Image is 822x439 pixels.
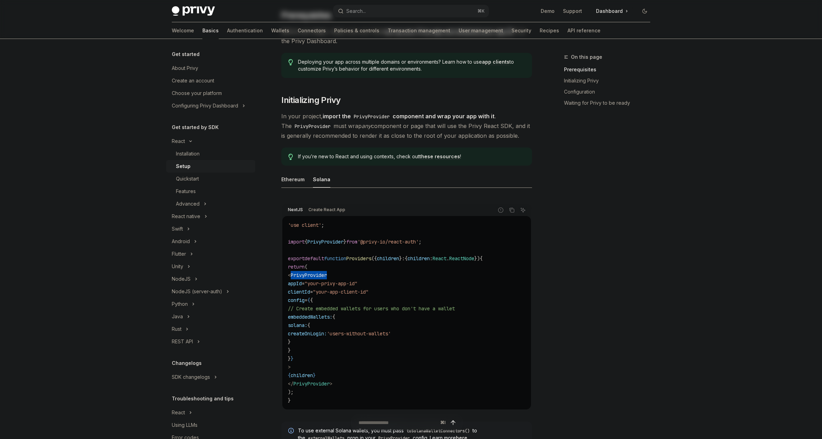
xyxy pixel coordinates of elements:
span: createOnLogin: [288,330,327,337]
a: Setup [166,160,255,173]
span: Providers [346,255,371,262]
strong: import the component and wrap your app with it [323,113,494,120]
a: Choose your platform [166,87,255,99]
h5: Troubleshooting and tips [172,394,234,403]
button: Toggle Java section [166,310,255,323]
button: Toggle NodeJS section [166,273,255,285]
a: Using LLMs [166,419,255,431]
div: Ethereum [281,171,305,187]
div: Create React App [306,206,347,214]
button: Toggle Flutter section [166,248,255,260]
span: '@privy-io/react-auth' [357,239,419,245]
div: Python [172,300,188,308]
span: ⌘ K [477,8,485,14]
button: Ask AI [518,206,527,215]
span: children [408,255,430,262]
a: Configuration [564,86,656,97]
span: embeddedWallets: [288,314,332,320]
a: Welcome [172,22,194,39]
a: Policies & controls [334,22,379,39]
span: 'use client' [288,222,321,228]
span: = [302,280,305,287]
svg: Tip [288,59,293,65]
a: Connectors [298,22,326,39]
a: Dashboard [590,6,634,17]
a: these [419,153,433,160]
span: : [430,255,433,262]
a: API reference [567,22,601,39]
button: Toggle Advanced section [166,198,255,210]
a: Prerequisites [564,64,656,75]
a: Initializing Privy [564,75,656,86]
span: } [288,397,291,404]
span: default [305,255,324,262]
a: About Privy [166,62,255,74]
button: Toggle SDK changelogs section [166,371,255,383]
div: Flutter [172,250,186,258]
a: Installation [166,147,255,160]
div: Solana [313,171,330,187]
a: Quickstart [166,173,255,185]
span: return [288,264,305,270]
div: About Privy [172,64,198,72]
span: { [480,255,483,262]
div: Search... [346,7,366,15]
span: React [433,255,446,262]
input: Ask a question... [358,415,437,430]
a: Support [563,8,582,15]
span: > [330,381,332,387]
span: { [307,297,310,303]
span: } [288,347,291,353]
span: } [288,339,291,345]
a: Wallets [271,22,289,39]
div: React [172,408,185,417]
button: Toggle Android section [166,235,255,248]
button: Toggle NodeJS (server-auth) section [166,285,255,298]
a: Basics [202,22,219,39]
span: }) [474,255,480,262]
span: PrivyProvider [291,272,327,278]
span: ; [419,239,421,245]
button: Toggle REST API section [166,335,255,348]
span: PrivyProvider [293,381,330,387]
button: Toggle React section [166,135,255,147]
div: Features [176,187,196,195]
button: Toggle React native section [166,210,255,223]
button: Toggle Rust section [166,323,255,335]
span: PrivyProvider [307,239,344,245]
span: = [310,289,313,295]
span: } [344,239,346,245]
div: Setup [176,162,191,170]
a: Waiting for Privy to be ready [564,97,656,109]
div: Using LLMs [172,421,198,429]
h5: Get started [172,50,200,58]
div: Unity [172,262,183,271]
div: Rust [172,325,182,333]
div: Android [172,237,190,246]
a: User management [459,22,503,39]
div: Choose your platform [172,89,222,97]
span: ( [305,264,307,270]
button: Toggle Swift section [166,223,255,235]
span: children [377,255,399,262]
code: PrivyProvider [292,122,333,130]
div: NextJS [286,206,305,214]
div: Swift [172,225,183,233]
span: export [288,255,305,262]
span: Deploying your app across multiple domains or environments? Learn how to use to customize Privy’s... [298,58,525,72]
h5: Get started by SDK [172,123,219,131]
span: { [405,255,408,262]
a: resources [435,153,460,160]
button: Toggle React section [166,406,255,419]
span: ({ [371,255,377,262]
a: Transaction management [388,22,450,39]
span: { [310,297,313,303]
span: { [305,239,307,245]
div: React [172,137,185,145]
span: solana: [288,322,307,328]
span: > [288,364,291,370]
svg: Tip [288,154,293,160]
span: } [291,356,293,362]
div: Configuring Privy Dashboard [172,102,238,110]
a: app clients [482,59,509,65]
